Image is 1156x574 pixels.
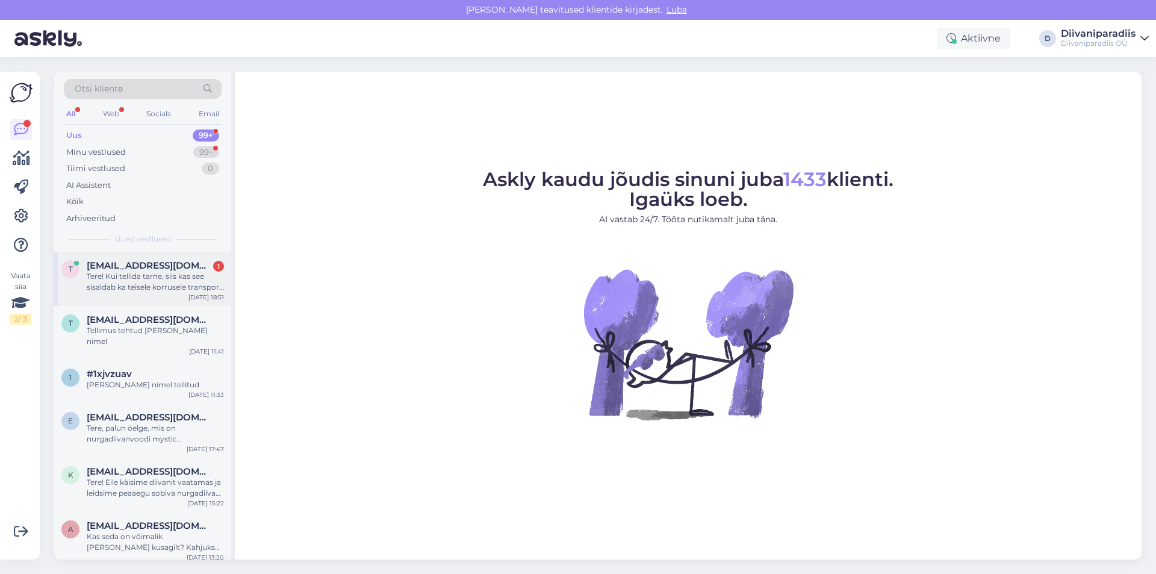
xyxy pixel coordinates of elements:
[101,106,122,122] div: Web
[68,416,73,425] span: e
[87,412,212,423] span: eret.k77@gmail.com
[187,553,224,562] div: [DATE] 13:20
[75,83,123,95] span: Otsi kliente
[69,373,72,382] span: 1
[1039,30,1056,47] div: D
[87,325,224,347] div: Tellimus tehtud [PERSON_NAME] nimel
[66,129,82,142] div: Uus
[87,260,212,271] span: teenus@gmail.com
[193,146,219,158] div: 99+
[188,293,224,302] div: [DATE] 18:51
[187,499,224,508] div: [DATE] 15:22
[783,167,827,191] span: 1433
[663,4,691,15] span: Luba
[1061,29,1136,39] div: Diivaniparadiis
[1061,39,1136,48] div: Diivaniparadiis OÜ
[66,163,125,175] div: Tiimi vestlused
[188,390,224,399] div: [DATE] 11:33
[69,319,73,328] span: t
[68,525,73,534] span: a
[144,106,173,122] div: Socials
[66,196,84,208] div: Kõik
[196,106,222,122] div: Email
[64,106,78,122] div: All
[68,470,73,479] span: k
[1061,29,1149,48] a: DiivaniparadiisDiivaniparadiis OÜ
[66,146,126,158] div: Minu vestlused
[87,423,224,445] div: Tere, palun öelge, mis on nurgadiivanvoodi mystic (396DVOMISTICNNEVE83) kanga vastupidavuse näita...
[87,271,224,293] div: Tere! Kui tellida tarne, siis kas see sisaldab ka teisele korrusele transporti või kas see maksab...
[87,379,224,390] div: [PERSON_NAME] nimel tellitud
[87,466,212,477] span: katrine.m07@gmail.com
[87,531,224,553] div: Kas seda on võimalik [PERSON_NAME] kusagilt? Kahjuks ostetud pakendites [PERSON_NAME] ole. Kauplu...
[937,28,1010,49] div: Aktiivne
[483,167,893,211] span: Askly kaudu jõudis sinuni juba klienti. Igaüks loeb.
[87,314,212,325] span: terjevilms@hotmail.com
[66,213,116,225] div: Arhiveeritud
[66,179,111,192] div: AI Assistent
[87,477,224,499] div: Tere! Eile käisime diivanit vaatamas ja leidsime peaaegu sobiva nurgadiivani PRESENT loodusvalges...
[10,314,31,325] div: 2 / 3
[483,213,893,226] p: AI vastab 24/7. Tööta nutikamalt juba täna.
[187,445,224,454] div: [DATE] 17:47
[87,520,212,531] span: aimi.andla@gmail.com
[193,129,219,142] div: 99+
[69,264,73,273] span: t
[115,234,171,245] span: Uued vestlused
[202,163,219,175] div: 0
[580,236,797,452] img: No Chat active
[10,81,33,104] img: Askly Logo
[213,261,224,272] div: 1
[189,347,224,356] div: [DATE] 11:41
[10,270,31,325] div: Vaata siia
[87,369,132,379] span: #1xjvzuav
